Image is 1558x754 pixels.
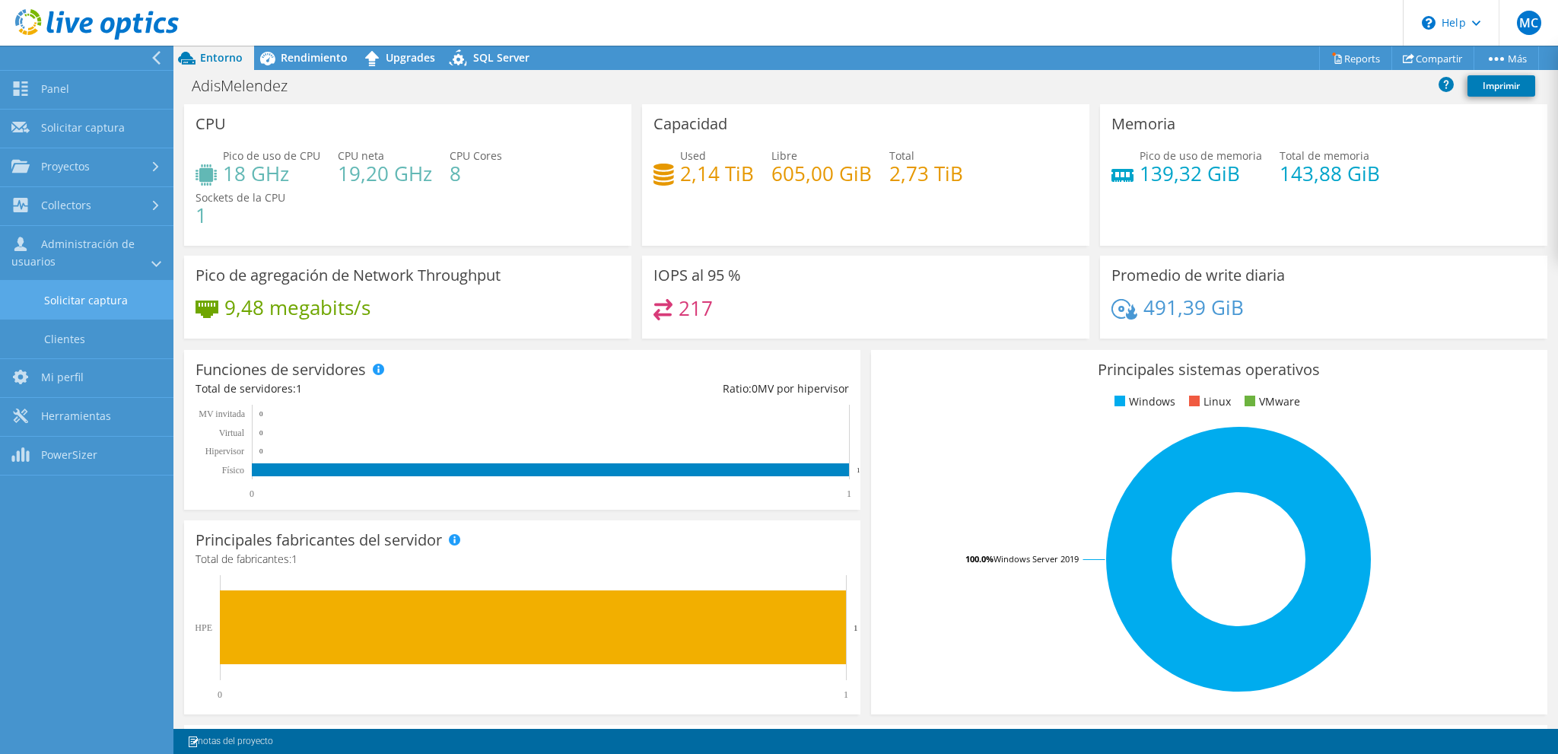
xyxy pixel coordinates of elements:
span: 0 [752,381,758,396]
span: CPU neta [338,148,384,163]
h4: Total de fabricantes: [196,551,849,568]
text: HPE [195,622,212,633]
a: Reports [1319,46,1392,70]
span: 1 [291,552,297,566]
h4: 139,32 GiB [1140,165,1262,182]
span: Total [889,148,914,163]
li: Windows [1111,393,1175,410]
span: Pico de uso de CPU [223,148,320,163]
li: VMware [1241,393,1300,410]
h4: 19,20 GHz [338,165,432,182]
h3: Memoria [1111,116,1175,132]
text: 0 [259,447,263,455]
h4: 9,48 megabits/s [224,299,370,316]
text: 1 [854,623,858,632]
text: 0 [259,410,263,418]
a: Imprimir [1467,75,1535,97]
span: Sockets de la CPU [196,190,285,205]
h4: 8 [450,165,502,182]
text: MV invitada [199,409,245,419]
h3: Promedio de write diaria [1111,267,1285,284]
span: MC [1517,11,1541,35]
text: 1 [857,466,860,474]
div: Total de servidores: [196,380,522,397]
h4: 1 [196,207,285,224]
a: Compartir [1391,46,1474,70]
text: 1 [844,689,848,700]
text: Virtual [219,428,245,438]
span: 1 [296,381,302,396]
span: Rendimiento [281,50,348,65]
h3: Principales fabricantes del servidor [196,532,442,549]
h3: Capacidad [653,116,727,132]
a: notas del proyecto [176,732,284,751]
tspan: Windows Server 2019 [994,553,1079,565]
h4: 2,73 TiB [889,165,963,182]
h3: Funciones de servidores [196,361,366,378]
h4: 18 GHz [223,165,320,182]
h3: CPU [196,116,226,132]
text: 0 [250,488,254,499]
h4: 605,00 GiB [771,165,872,182]
span: Total de memoria [1280,148,1369,163]
span: SQL Server [473,50,529,65]
li: Linux [1185,393,1231,410]
a: Más [1474,46,1539,70]
text: 1 [847,488,851,499]
svg: \n [1422,16,1436,30]
span: Used [680,148,706,163]
text: 0 [218,689,222,700]
h4: 143,88 GiB [1280,165,1380,182]
span: CPU Cores [450,148,502,163]
h3: Principales sistemas operativos [882,361,1536,378]
text: Hipervisor [205,446,244,457]
span: Upgrades [386,50,435,65]
h4: 491,39 GiB [1143,299,1244,316]
h1: AdisMelendez [185,78,311,94]
h3: IOPS al 95 % [653,267,741,284]
tspan: 100.0% [965,553,994,565]
div: Ratio: MV por hipervisor [522,380,848,397]
text: 0 [259,429,263,437]
span: Entorno [200,50,243,65]
h4: 217 [679,300,713,317]
span: Libre [771,148,797,163]
h3: Pico de agregación de Network Throughput [196,267,501,284]
tspan: Físico [222,465,244,476]
h4: 2,14 TiB [680,165,754,182]
span: Pico de uso de memoria [1140,148,1262,163]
